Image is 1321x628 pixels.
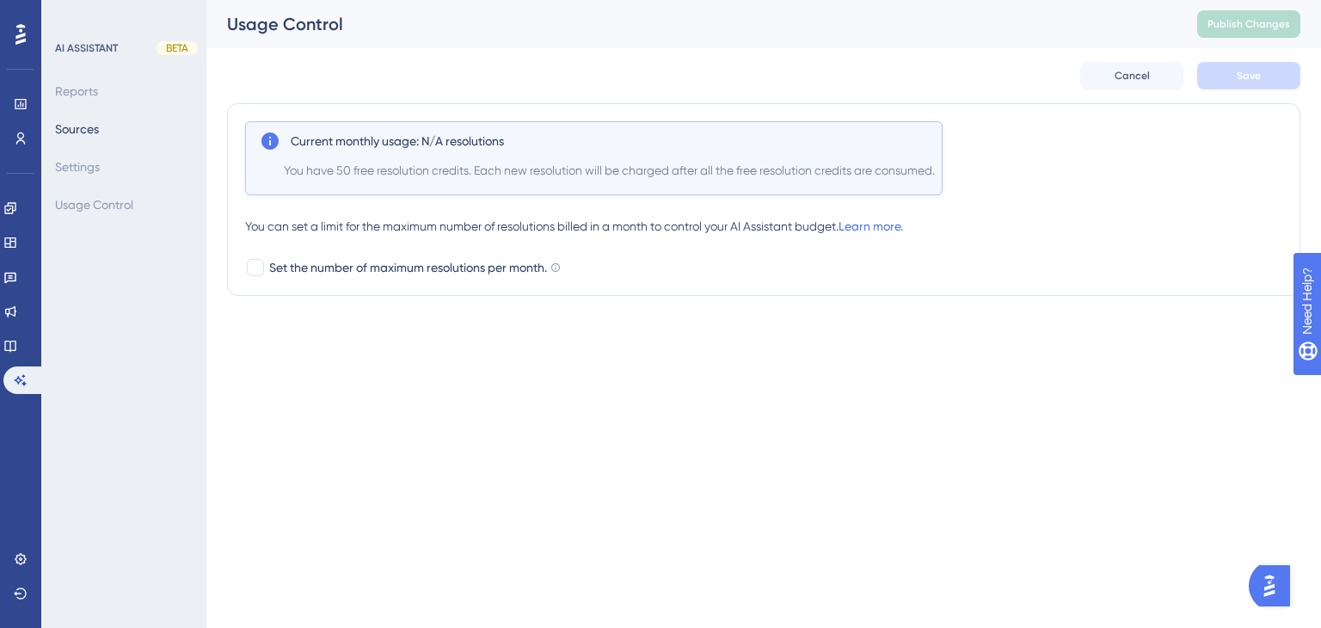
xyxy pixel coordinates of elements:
[55,76,98,107] button: Reports
[157,41,198,55] div: BETA
[227,12,1154,36] div: Usage Control
[291,131,504,151] span: Current monthly usage: N/A resolutions
[55,41,118,55] div: AI ASSISTANT
[269,257,547,278] span: Set the number of maximum resolutions per month.
[245,216,1282,237] div: You can set a limit for the maximum number of resolutions billed in a month to control your AI As...
[40,4,108,25] span: Need Help?
[55,114,99,145] button: Sources
[1197,62,1300,89] button: Save
[839,219,903,233] a: Learn more.
[55,189,133,220] button: Usage Control
[1207,17,1290,31] span: Publish Changes
[1080,62,1183,89] button: Cancel
[1115,69,1150,83] span: Cancel
[1197,10,1300,38] button: Publish Changes
[1249,560,1300,612] iframe: UserGuiding AI Assistant Launcher
[284,160,935,181] span: You have 50 free resolution credits. Each new resolution will be charged after all the free resol...
[1237,69,1261,83] span: Save
[55,151,100,182] button: Settings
